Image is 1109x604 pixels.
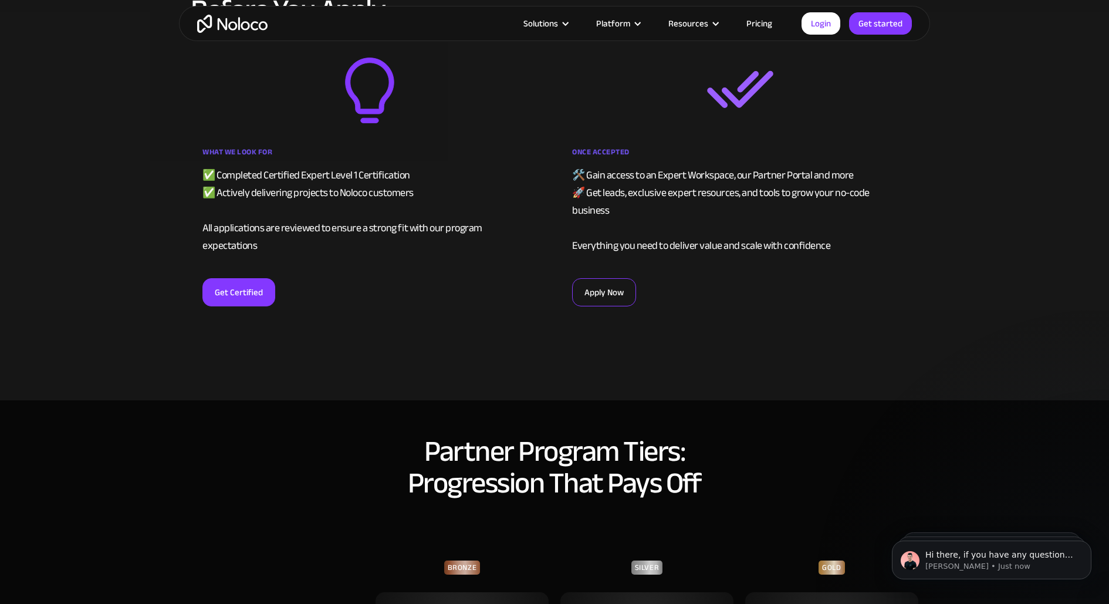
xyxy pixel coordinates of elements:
span: Other [13,368,33,384]
input: Softr [361,323,368,331]
div: Solutions [523,16,558,31]
input: HubSpot [361,529,368,537]
a: Apply Now [572,278,636,306]
span: Bubble [371,479,395,495]
iframe: Intercom notifications message [874,516,1109,598]
div: ✅ Completed Certified Expert Level 1 Certification ✅ Actively delivering projects to Noloco custo... [202,167,537,255]
input: Xano [361,466,368,474]
input: No specific industry specialisation [361,589,368,596]
input: [DATE][DOMAIN_NAME] [361,514,368,521]
input: I don't work with any other vendors [361,292,368,299]
span: I don't work with any other vendors [371,289,493,305]
div: Silver [631,561,663,575]
span: Internal tool development [13,289,103,305]
input: Database design [3,339,11,347]
input: AI Powered Worklows [3,323,11,331]
span: Other [371,542,391,558]
h2: Partner Program Tiers: Progression That Pays Off [191,436,918,499]
a: home [197,15,268,33]
div: Solutions [509,16,581,31]
a: Get started [849,12,912,35]
input: Zapier [361,403,368,410]
div: Platform [581,16,654,31]
div: Gold [819,561,845,575]
a: Login [802,12,840,35]
input: Business process automation [3,308,11,315]
input: Bubble [361,482,368,490]
span: Make [371,384,390,400]
input: Client portal development [3,355,11,363]
span: Do you currently partner with any of the following tools? [358,270,550,286]
div: Resources [654,16,732,31]
a: Get Certified [202,278,275,306]
span: Softr [371,320,389,336]
span: Retool [371,431,394,447]
span: What's your industry expertise? [358,567,468,583]
input: Internal tool development [3,292,11,299]
span: Click Up [371,495,398,511]
span: Database design [13,336,70,352]
span: [DATE][DOMAIN_NAME] [371,511,448,527]
strong: Once accepted [572,145,630,159]
input: Retool [361,434,368,442]
strong: What We Look For [202,145,272,159]
a: Pricing [732,16,787,31]
span: [DEMOGRAPHIC_DATA] [371,368,446,384]
span: Xano [371,463,388,479]
input: WeWeb [361,450,368,458]
span: Zapier [371,400,393,416]
input: Other [3,371,11,379]
input: Fillout [361,419,368,426]
div: 🛠️ Gain access to an Expert Workspace, our Partner Portal and more 🚀 Get leads, exclusive expert ... [572,167,907,255]
div: Bronze [444,561,481,575]
input: Glide [361,339,368,347]
input: Click Up [361,498,368,505]
span: Fillout [371,416,393,431]
span: Client portal development [13,352,103,368]
span: AI Powered Worklows [13,320,86,336]
input: Other [361,545,368,553]
input: Airtable [361,308,368,315]
div: Platform [596,16,630,31]
input: Make [361,387,368,394]
span: WeWeb [371,447,396,463]
span: Stacker [371,352,398,368]
div: Resources [668,16,708,31]
input: [DEMOGRAPHIC_DATA] [361,371,368,379]
span: Airtable [371,305,399,320]
span: HubSpot [371,527,402,542]
span: No specific industry specialisation [371,586,487,602]
input: Stacker [361,355,368,363]
span: Business process automation [13,305,113,320]
span: Glide [371,336,388,352]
